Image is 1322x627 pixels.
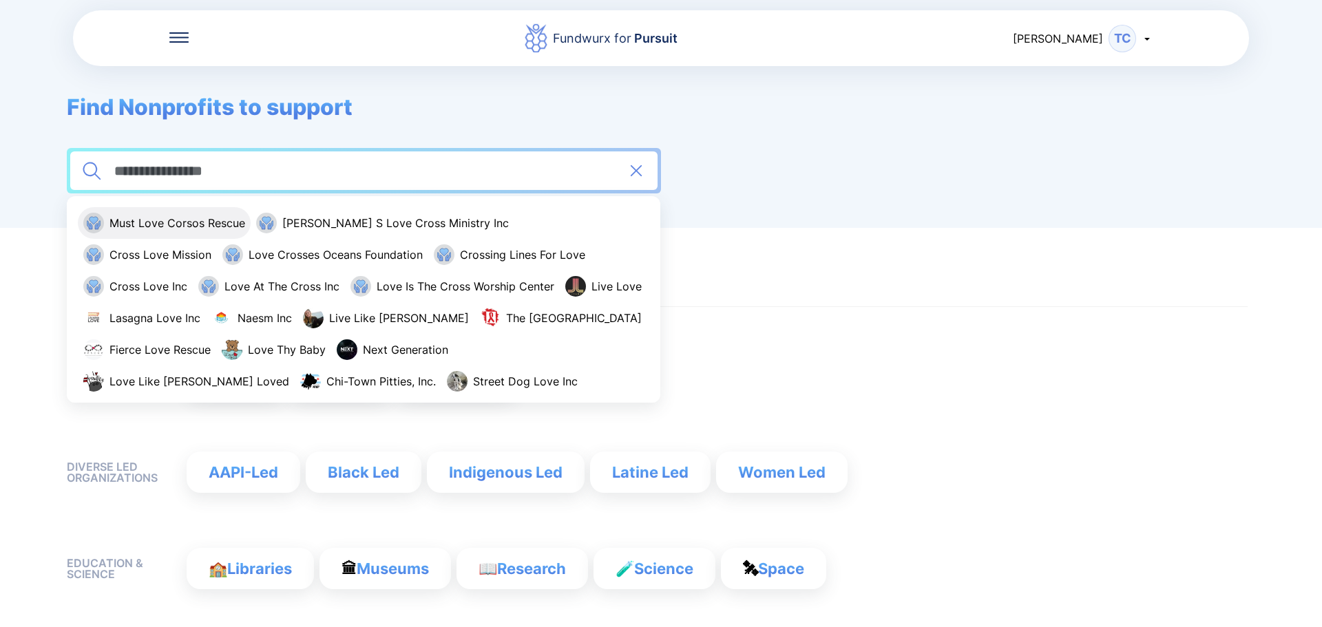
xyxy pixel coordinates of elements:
[631,31,678,45] span: Pursuit
[282,216,509,230] span: [PERSON_NAME] S Love Cross Ministry Inc
[377,279,554,293] span: Love Is The Cross Worship Center
[238,311,292,325] span: Naesm Inc
[449,460,563,485] div: Indigenous Led
[109,311,200,325] span: Lasagna Love Inc
[357,556,429,581] div: Museums
[342,560,357,577] div: 🏛
[758,556,804,581] div: Space
[83,308,104,328] img: d5twdtlgpjq4ywl8gwsk
[337,339,357,360] img: cn4zjwvwlz5usolwbjci
[227,556,292,581] div: Libraries
[329,311,469,325] span: Live Like [PERSON_NAME]
[1109,25,1136,52] div: TC
[738,460,826,485] div: Women Led
[109,248,211,262] span: Cross Love Mission
[211,308,232,328] img: r4or6qvlseu5vmcks96f
[209,560,227,577] div: 🏫
[109,279,187,293] span: Cross Love Inc
[479,560,497,577] div: 📖
[83,339,104,360] img: ry5fwoi8pwi8ffe3nscb
[300,371,321,392] img: vmgdlkhzmuaojesbaffl
[67,94,353,120] span: Find Nonprofits to support
[480,308,501,328] img: wwnng4anf3txzttwjfme
[109,216,245,230] span: Must Love Corsos Rescue
[67,557,159,580] div: education & science
[553,29,678,48] div: Fundwurx for
[67,461,159,483] div: diverse led organizations
[616,560,634,577] div: 🧪
[497,556,566,581] div: Research
[109,374,289,388] span: Love Like [PERSON_NAME] Loved
[612,460,689,485] div: Latine Led
[224,279,339,293] span: Love At The Cross Inc
[303,308,324,328] img: mwm12hugwrjlnnzdryjx
[109,343,211,357] span: Fierce Love Rescue
[634,556,693,581] div: Science
[506,311,642,325] span: The [GEOGRAPHIC_DATA]
[328,460,399,485] div: Black Led
[209,460,278,485] div: AAPI-Led
[222,339,242,360] img: hdz9ih9plukezxk1xnsv
[326,374,436,388] span: Chi-Town Pitties, Inc.
[83,371,104,392] img: oajld2bylxzh9eex7n99
[248,343,326,357] span: Love Thy Baby
[249,248,423,262] span: Love Crosses Oceans Foundation
[565,276,586,297] img: tppak4itmobhfi5au2fu
[460,248,585,262] span: Crossing Lines For Love
[743,560,758,577] div: 🛰
[447,371,468,392] img: vyiomjrly3ps7a7jmf0i
[473,374,578,388] span: Street Dog Love Inc
[1013,32,1103,45] span: [PERSON_NAME]
[363,343,448,357] span: Next Generation
[591,279,642,293] span: Live Love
